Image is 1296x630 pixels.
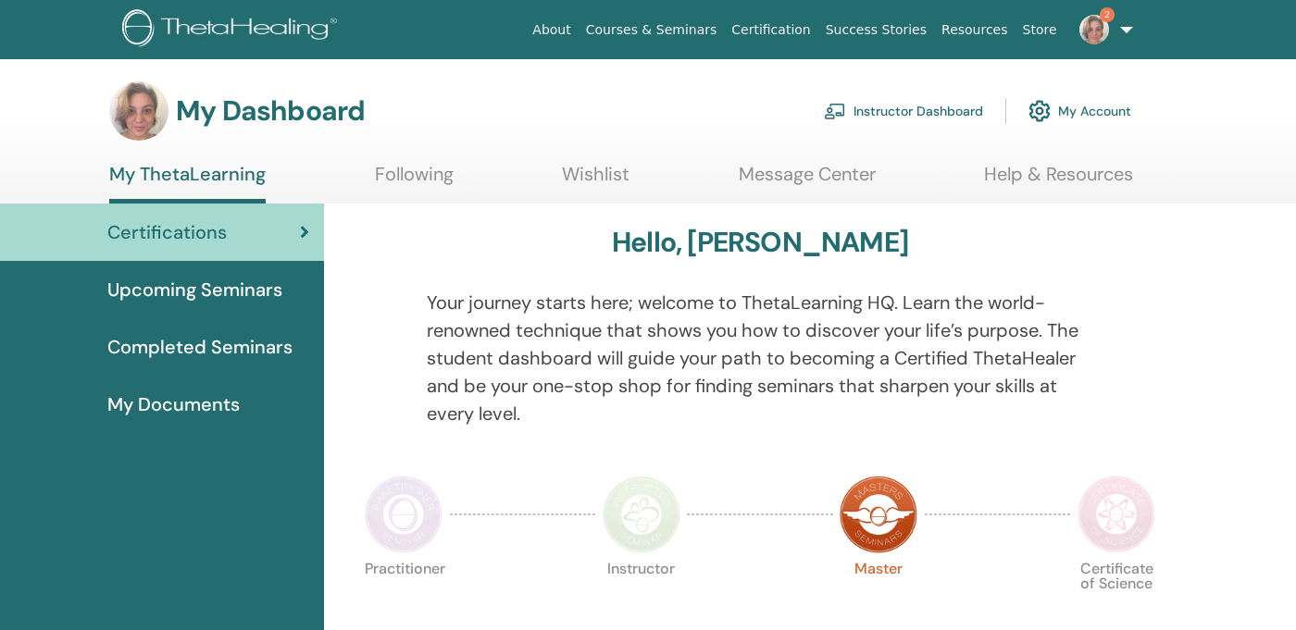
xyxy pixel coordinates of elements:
a: Certification [724,13,817,47]
a: Help & Resources [984,163,1133,199]
img: Instructor [603,476,680,553]
a: Courses & Seminars [579,13,725,47]
a: About [525,13,578,47]
img: default.jpg [109,81,168,141]
h3: My Dashboard [176,94,365,128]
a: My ThetaLearning [109,163,266,204]
a: Wishlist [562,163,629,199]
img: chalkboard-teacher.svg [824,103,846,119]
a: Following [375,163,454,199]
span: Completed Seminars [107,333,293,361]
span: Upcoming Seminars [107,276,282,303]
p: Your journey starts here; welcome to ThetaLearning HQ. Learn the world-renowned technique that sh... [427,289,1093,427]
img: default.jpg [1079,15,1109,44]
a: Message Center [739,163,876,199]
img: logo.png [122,9,343,51]
h3: Hello, [PERSON_NAME] [612,226,908,259]
a: Store [1016,13,1065,47]
span: Certifications [107,218,227,246]
a: Instructor Dashboard [824,91,983,131]
a: Success Stories [818,13,934,47]
span: 2 [1100,7,1115,22]
img: Master [840,476,917,553]
img: Certificate of Science [1078,476,1155,553]
a: Resources [934,13,1016,47]
img: cog.svg [1028,95,1051,127]
img: Practitioner [365,476,442,553]
a: My Account [1028,91,1131,131]
span: My Documents [107,390,240,418]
